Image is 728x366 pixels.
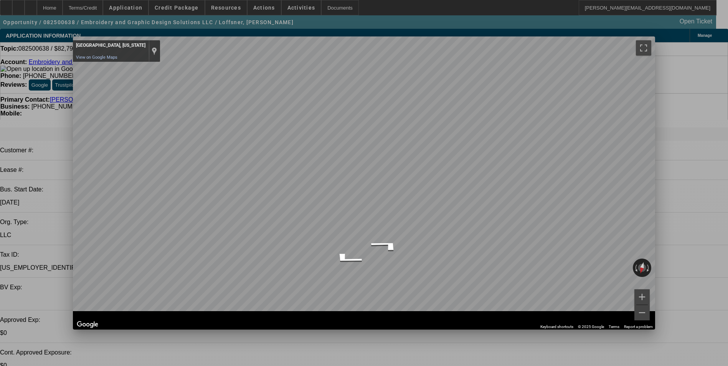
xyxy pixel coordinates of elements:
[634,305,650,320] button: Zoom out
[73,36,655,329] div: Map
[633,259,638,277] button: Rotate counterclockwise
[636,40,651,56] button: Toggle fullscreen view
[76,55,117,60] a: View on Google Maps
[636,258,648,278] button: Reset the view
[75,320,100,330] a: Open this area in Google Maps (opens a new window)
[75,320,100,330] img: Google
[634,289,650,305] button: Zoom in
[646,259,651,277] button: Rotate clockwise
[609,325,619,329] a: Terms (opens in new tab)
[358,236,415,254] path: Go Southwest
[73,36,655,329] div: Street View
[624,325,653,329] a: Report a problem
[318,250,375,268] path: Go Northeast
[540,324,573,330] button: Keyboard shortcuts
[152,47,157,55] a: Show location on map
[578,325,604,329] span: © 2025 Google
